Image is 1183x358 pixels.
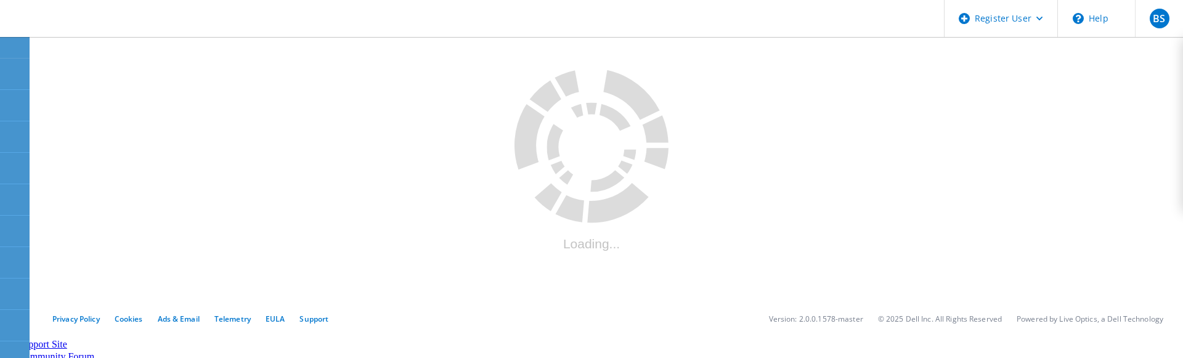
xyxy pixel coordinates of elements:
[1017,314,1163,324] li: Powered by Live Optics, a Dell Technology
[1153,14,1165,23] span: BS
[299,314,328,324] a: Support
[878,314,1002,324] li: © 2025 Dell Inc. All Rights Reserved
[769,314,863,324] li: Version: 2.0.0.1578-master
[266,314,285,324] a: EULA
[18,339,67,349] a: Support Site
[52,314,100,324] a: Privacy Policy
[1073,13,1084,24] svg: \n
[115,314,143,324] a: Cookies
[514,237,669,251] div: Loading...
[214,314,251,324] a: Telemetry
[12,24,145,35] a: Live Optics Dashboard
[158,314,200,324] a: Ads & Email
